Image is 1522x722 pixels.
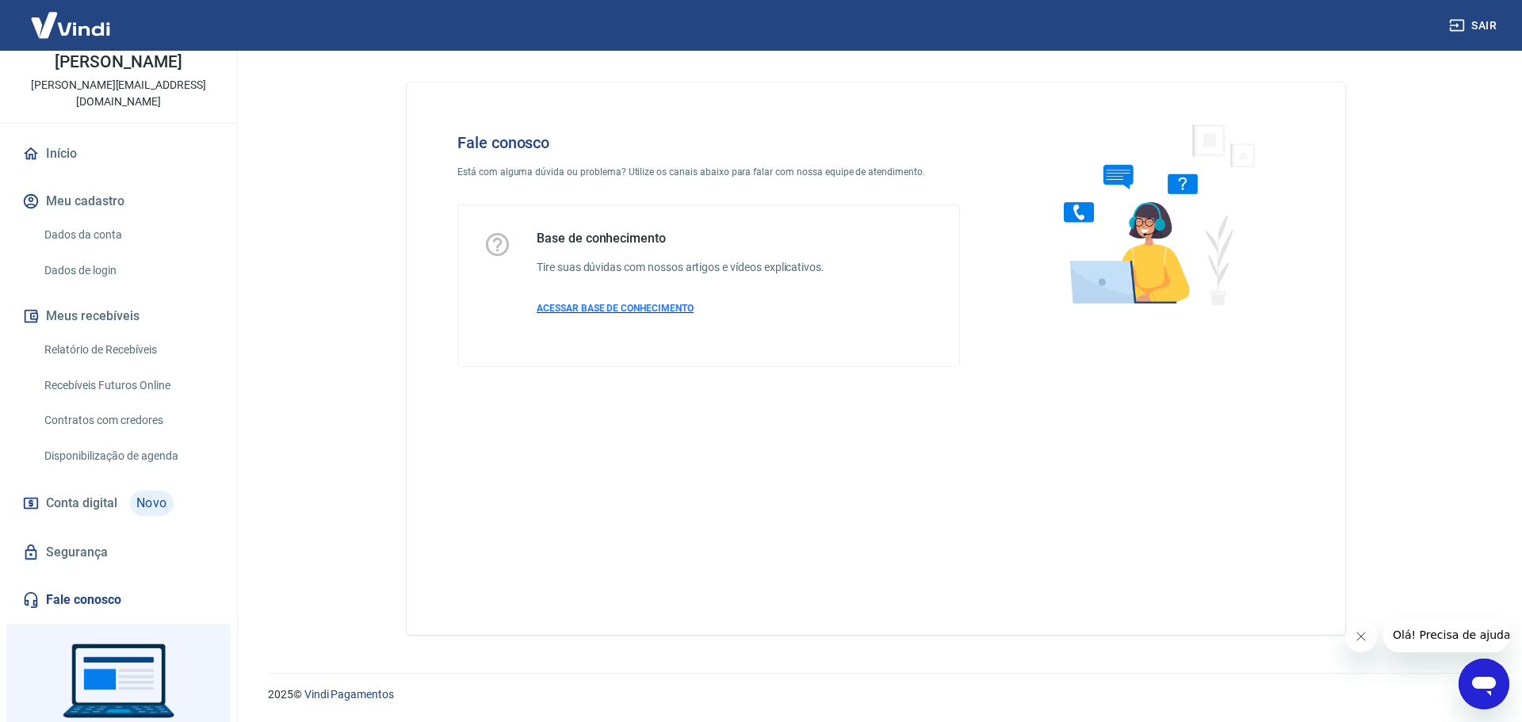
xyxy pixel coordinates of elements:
[268,686,1484,703] p: 2025 ©
[38,369,218,402] a: Recebíveis Futuros Online
[1383,617,1509,652] iframe: Mensagem da empresa
[130,491,174,516] span: Novo
[457,133,960,152] h4: Fale conosco
[19,1,122,49] img: Vindi
[55,54,182,71] p: [PERSON_NAME]
[38,254,218,287] a: Dados de login
[46,492,117,514] span: Conta digital
[19,184,218,219] button: Meu cadastro
[19,136,218,171] a: Início
[19,583,218,617] a: Fale conosco
[457,165,960,179] p: Está com alguma dúvida ou problema? Utilize os canais abaixo para falar com nossa equipe de atend...
[537,259,824,276] h6: Tire suas dúvidas com nossos artigos e vídeos explicativos.
[10,11,133,24] span: Olá! Precisa de ajuda?
[537,301,824,315] a: ACESSAR BASE DE CONHECIMENTO
[304,688,394,701] a: Vindi Pagamentos
[13,77,224,110] p: [PERSON_NAME][EMAIL_ADDRESS][DOMAIN_NAME]
[19,484,218,522] a: Conta digitalNovo
[38,440,218,472] a: Disponibilização de agenda
[1459,659,1509,709] iframe: Botão para abrir a janela de mensagens
[537,303,694,314] span: ACESSAR BASE DE CONHECIMENTO
[38,334,218,366] a: Relatório de Recebíveis
[19,299,218,334] button: Meus recebíveis
[38,219,218,251] a: Dados da conta
[19,535,218,570] a: Segurança
[1345,621,1377,652] iframe: Fechar mensagem
[1032,108,1273,319] img: Fale conosco
[537,231,824,246] h5: Base de conhecimento
[1446,11,1503,40] button: Sair
[38,404,218,437] a: Contratos com credores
